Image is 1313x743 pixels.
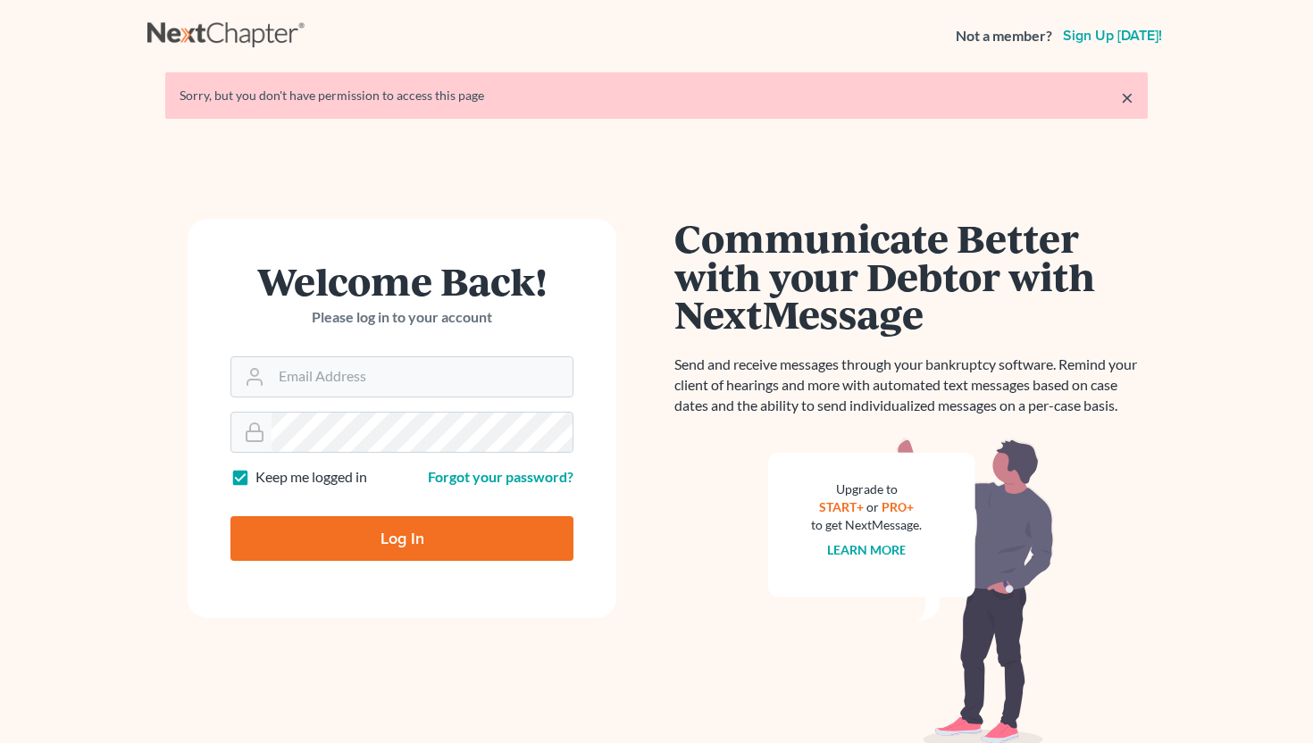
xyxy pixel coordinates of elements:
[230,516,573,561] input: Log In
[674,219,1148,333] h1: Communicate Better with your Debtor with NextMessage
[272,357,573,397] input: Email Address
[882,499,915,514] a: PRO+
[1121,87,1133,108] a: ×
[428,468,573,485] a: Forgot your password?
[811,516,922,534] div: to get NextMessage.
[230,262,573,300] h1: Welcome Back!
[1059,29,1166,43] a: Sign up [DATE]!
[956,26,1052,46] strong: Not a member?
[819,499,864,514] a: START+
[674,355,1148,416] p: Send and receive messages through your bankruptcy software. Remind your client of hearings and mo...
[180,87,1133,104] div: Sorry, but you don't have permission to access this page
[827,542,907,557] a: Learn more
[255,467,367,488] label: Keep me logged in
[230,307,573,328] p: Please log in to your account
[811,480,922,498] div: Upgrade to
[866,499,879,514] span: or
